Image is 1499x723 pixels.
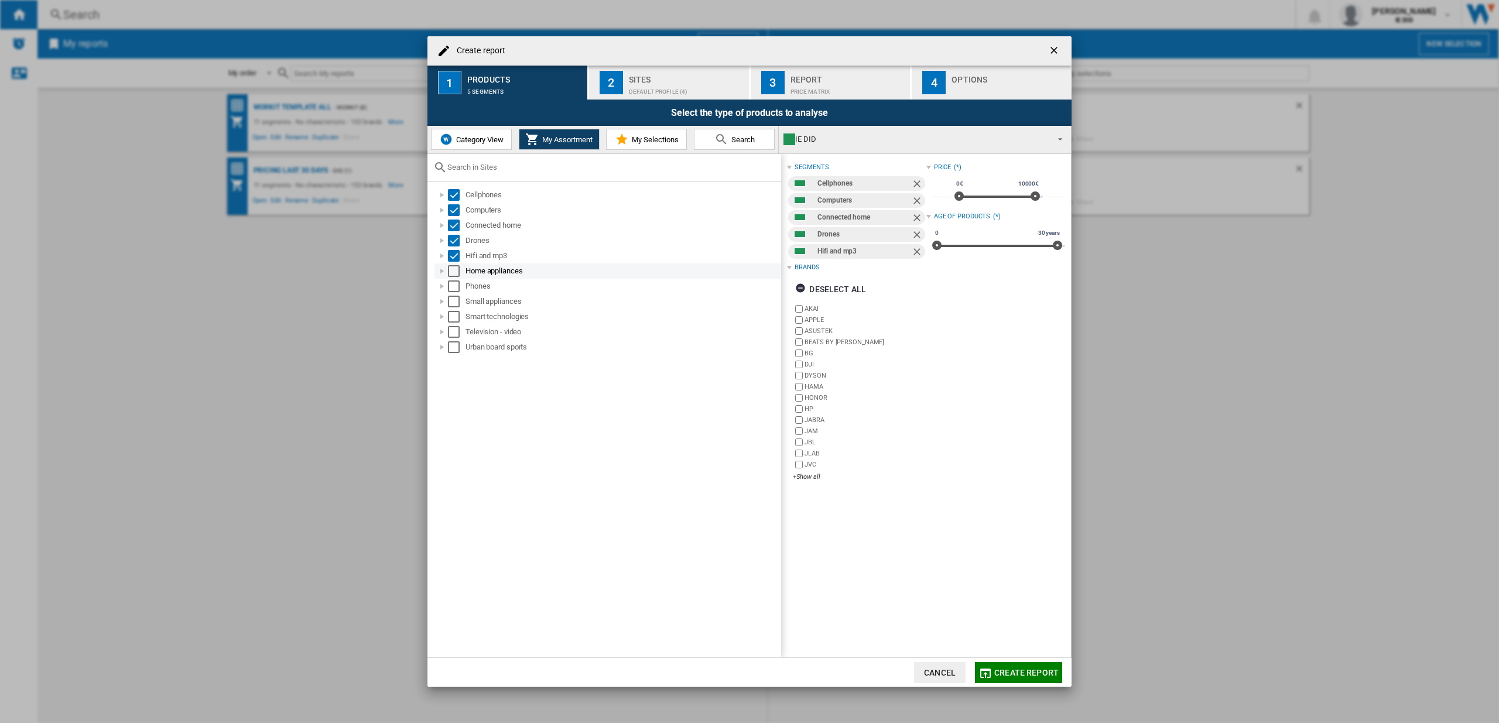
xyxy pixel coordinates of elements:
span: My Selections [629,135,679,144]
div: Hifi and mp3 [817,244,911,259]
md-checkbox: Select [448,204,466,216]
div: Drones [466,235,779,246]
div: Computers [466,204,779,216]
label: JAM [805,427,926,436]
ng-md-icon: Remove [911,178,925,192]
div: Cellphones [817,176,911,191]
div: Brands [795,263,819,272]
label: BEATS BY [PERSON_NAME] [805,338,926,347]
input: brand.name [795,305,803,313]
div: Phones [466,280,779,292]
div: Price Matrix [790,83,906,95]
input: brand.name [795,349,803,357]
div: Television - video [466,326,779,338]
div: 1 [438,71,461,94]
ng-md-icon: Remove [911,212,925,226]
button: getI18NText('BUTTONS.CLOSE_DIALOG') [1043,39,1067,63]
div: Deselect all [795,279,866,300]
button: 2 Sites Default profile (4) [589,66,750,100]
div: +Show all [793,472,926,481]
md-checkbox: Select [448,296,466,307]
button: My Selections [606,129,687,150]
div: 3 [761,71,785,94]
span: My Assortment [539,135,593,144]
div: Connected home [817,210,911,225]
button: Deselect all [792,279,870,300]
input: brand.name [795,383,803,390]
div: Home appliances [466,265,779,277]
input: brand.name [795,327,803,335]
ng-md-icon: Remove [911,229,925,243]
span: 0€ [954,179,965,189]
md-checkbox: Select [448,280,466,292]
div: Drones [817,227,911,242]
label: DYSON [805,371,926,380]
label: APPLE [805,316,926,324]
input: brand.name [795,361,803,368]
span: 10000€ [1017,179,1041,189]
button: Category View [431,129,512,150]
label: JABRA [805,416,926,424]
input: brand.name [795,427,803,435]
input: Search in Sites [447,163,775,172]
ng-md-icon: Remove [911,195,925,209]
div: 2 [600,71,623,94]
ng-md-icon: Remove [911,246,925,260]
div: Connected home [466,220,779,231]
div: 5 segments [467,83,583,95]
md-checkbox: Select [448,189,466,201]
span: Search [728,135,755,144]
md-checkbox: Select [448,326,466,338]
div: Computers [817,193,911,208]
img: wiser-icon-blue.png [439,132,453,146]
input: brand.name [795,405,803,413]
div: Price [934,163,952,172]
md-checkbox: Select [448,235,466,246]
input: brand.name [795,450,803,457]
label: JBL [805,438,926,447]
button: 4 Options [912,66,1072,100]
button: 1 Products 5 segments [427,66,588,100]
div: Hifi and mp3 [466,250,779,262]
div: Small appliances [466,296,779,307]
span: 30 years [1036,228,1062,238]
md-checkbox: Select [448,265,466,277]
input: brand.name [795,316,803,324]
ng-md-icon: getI18NText('BUTTONS.CLOSE_DIALOG') [1048,44,1062,59]
div: IE DID [783,131,1048,148]
label: BG [805,349,926,358]
md-checkbox: Select [448,220,466,231]
md-checkbox: Select [448,311,466,323]
label: HONOR [805,393,926,402]
div: Report [790,70,906,83]
button: Cancel [914,662,966,683]
input: brand.name [795,438,803,446]
div: Urban board sports [466,341,779,353]
input: brand.name [795,461,803,468]
div: Sites [629,70,744,83]
div: Default profile (4) [629,83,744,95]
div: Cellphones [466,189,779,201]
label: HP [805,405,926,413]
h4: Create report [451,45,505,57]
md-checkbox: Select [448,250,466,262]
div: Options [952,70,1067,83]
span: Category View [453,135,504,144]
input: brand.name [795,372,803,379]
div: segments [795,163,829,172]
input: brand.name [795,416,803,424]
label: HAMA [805,382,926,391]
span: 0 [933,228,940,238]
button: My Assortment [519,129,600,150]
label: DJI [805,360,926,369]
label: AKAI [805,304,926,313]
button: Create report [975,662,1062,683]
md-checkbox: Select [448,341,466,353]
div: Select the type of products to analyse [427,100,1072,126]
span: Create report [994,668,1059,677]
div: Age of products [934,212,991,221]
label: JLAB [805,449,926,458]
input: brand.name [795,338,803,346]
div: Smart technologies [466,311,779,323]
div: 4 [922,71,946,94]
